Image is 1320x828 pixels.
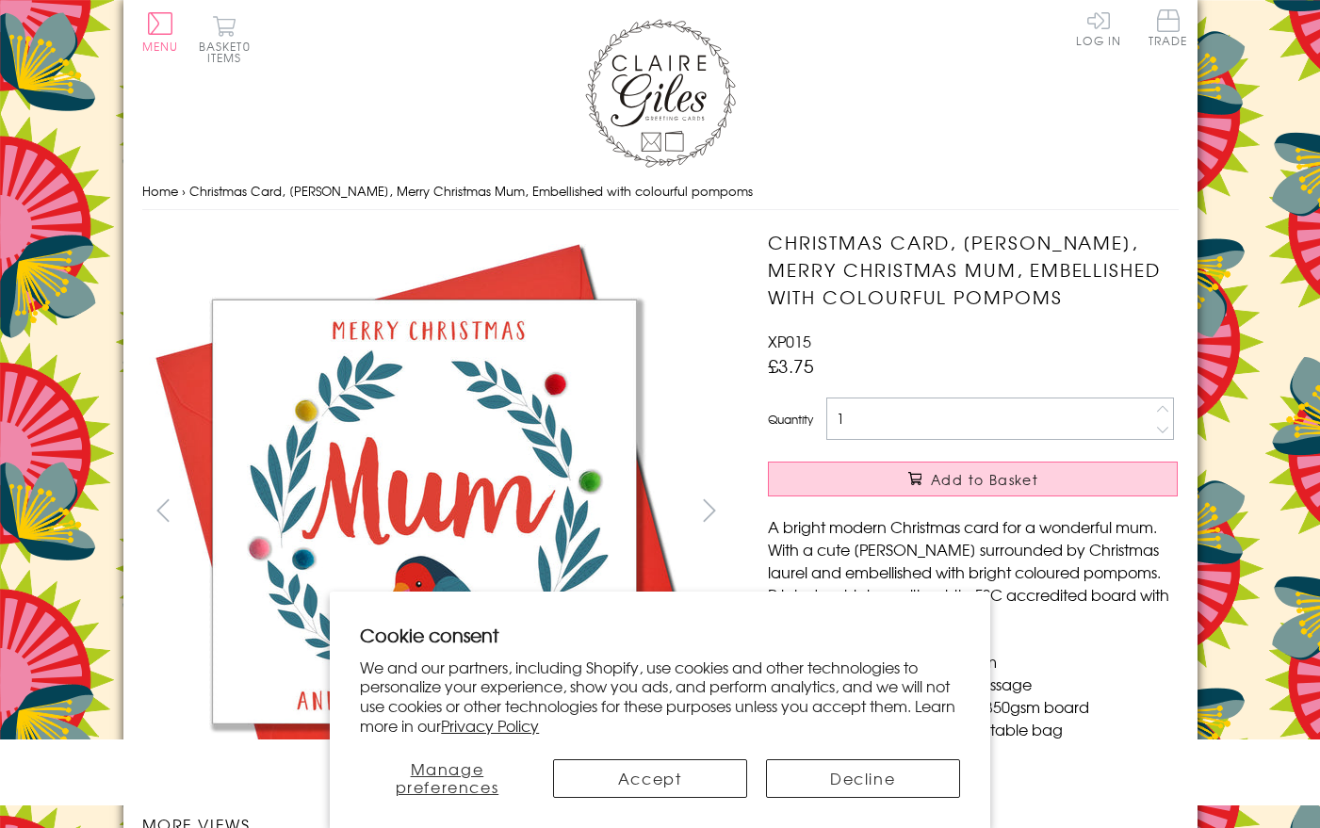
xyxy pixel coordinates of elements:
[360,622,960,648] h2: Cookie consent
[768,352,814,379] span: £3.75
[441,714,539,737] a: Privacy Policy
[553,759,747,798] button: Accept
[396,757,499,798] span: Manage preferences
[768,515,1178,628] p: A bright modern Christmas card for a wonderful mum. With a cute [PERSON_NAME] surrounded by Chris...
[182,182,186,200] span: ›
[730,229,1296,794] img: Christmas Card, Robin, Merry Christmas Mum, Embellished with colourful pompoms
[189,182,753,200] span: Christmas Card, [PERSON_NAME], Merry Christmas Mum, Embellished with colourful pompoms
[688,489,730,531] button: next
[199,15,251,63] button: Basket0 items
[142,38,179,55] span: Menu
[142,12,179,52] button: Menu
[1076,9,1121,46] a: Log In
[1149,9,1188,46] span: Trade
[360,759,533,798] button: Manage preferences
[360,658,960,736] p: We and our partners, including Shopify, use cookies and other technologies to personalize your ex...
[207,38,251,66] span: 0 items
[768,462,1178,496] button: Add to Basket
[142,182,178,200] a: Home
[768,411,813,428] label: Quantity
[768,229,1178,310] h1: Christmas Card, [PERSON_NAME], Merry Christmas Mum, Embellished with colourful pompoms
[585,19,736,168] img: Claire Giles Greetings Cards
[142,489,185,531] button: prev
[768,330,811,352] span: XP015
[141,229,707,794] img: Christmas Card, Robin, Merry Christmas Mum, Embellished with colourful pompoms
[931,470,1038,489] span: Add to Basket
[766,759,960,798] button: Decline
[1149,9,1188,50] a: Trade
[142,172,1179,211] nav: breadcrumbs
